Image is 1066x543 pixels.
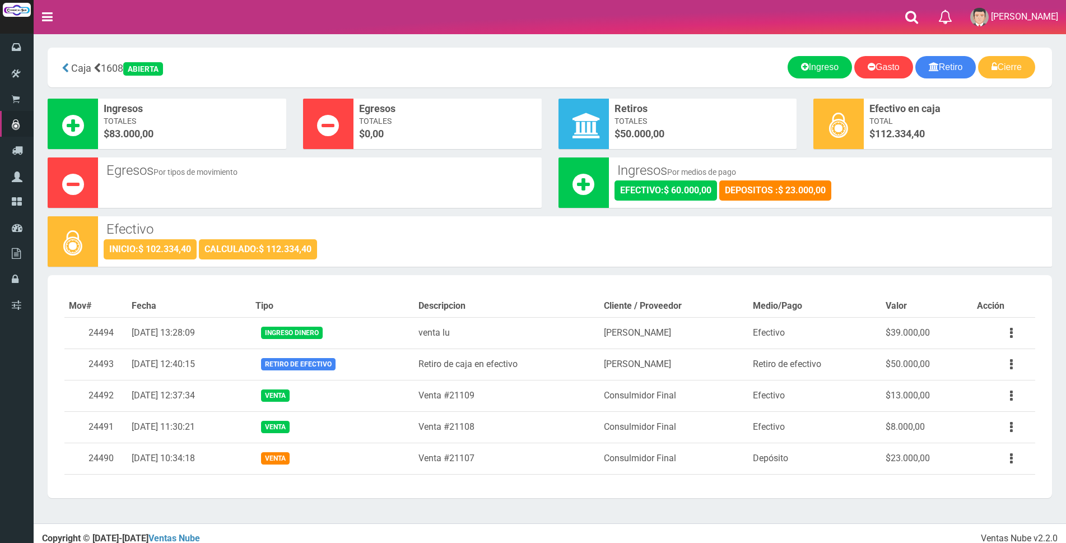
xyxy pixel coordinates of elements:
[881,411,972,443] td: $8.000,00
[719,180,831,201] div: DEPOSITOS :
[365,128,384,140] font: 0,00
[138,244,191,254] strong: $ 102.334,40
[104,101,281,116] span: Ingresos
[615,115,792,127] span: Totales
[748,443,881,474] td: Depósito
[881,380,972,411] td: $13.000,00
[991,11,1058,22] span: [PERSON_NAME]
[261,358,336,370] span: Retiro de efectivo
[881,349,972,380] td: $50.000,00
[869,101,1046,116] span: Efectivo en caja
[664,185,711,196] strong: $ 60.000,00
[615,127,792,141] span: $
[881,443,972,474] td: $23.000,00
[127,295,251,317] th: Fecha
[972,295,1035,317] th: Acción
[359,101,536,116] span: Egresos
[414,443,599,474] td: Venta #21107
[599,349,748,380] td: [PERSON_NAME]
[748,349,881,380] td: Retiro de efectivo
[127,349,251,380] td: [DATE] 12:40:15
[261,327,323,338] span: Ingreso dinero
[127,317,251,349] td: [DATE] 13:28:09
[869,115,1046,127] span: Total
[359,115,536,127] span: Totales
[56,56,385,79] div: 1608
[261,389,290,401] span: Venta
[64,317,127,349] td: 24494
[414,295,599,317] th: Descripcion
[748,411,881,443] td: Efectivo
[881,295,972,317] th: Valor
[64,380,127,411] td: 24492
[109,128,153,140] font: 83.000,00
[599,295,748,317] th: Cliente / Proveedor
[261,452,290,464] span: Venta
[615,180,717,201] div: EFECTIVO:
[881,317,972,349] td: $39.000,00
[875,128,925,140] span: 112.334,40
[127,443,251,474] td: [DATE] 10:34:18
[788,56,852,78] a: Ingreso
[64,443,127,474] td: 24490
[261,421,290,433] span: Venta
[123,62,163,76] div: ABIERTA
[748,380,881,411] td: Efectivo
[3,3,31,17] img: Logo grande
[71,62,91,74] span: Caja
[599,380,748,411] td: Consulmidor Final
[414,411,599,443] td: Venta #21108
[251,295,414,317] th: Tipo
[748,295,881,317] th: Medio/Pago
[199,239,317,259] div: CALCULADO:
[259,244,311,254] strong: $ 112.334,40
[359,127,536,141] span: $
[127,411,251,443] td: [DATE] 11:30:21
[599,317,748,349] td: [PERSON_NAME]
[915,56,976,78] a: Retiro
[869,127,1046,141] span: $
[667,168,736,177] small: Por medios de pago
[414,380,599,411] td: Venta #21109
[106,222,1044,236] h3: Efectivo
[64,349,127,380] td: 24493
[615,101,792,116] span: Retiros
[414,349,599,380] td: Retiro de caja en efectivo
[617,163,1044,178] h3: Ingresos
[978,56,1035,78] a: Cierre
[414,317,599,349] td: venta lu
[64,295,127,317] th: Mov#
[104,115,281,127] span: Totales
[748,317,881,349] td: Efectivo
[64,411,127,443] td: 24491
[778,185,826,196] strong: $ 23.000,00
[970,8,989,26] img: User Image
[127,380,251,411] td: [DATE] 12:37:34
[620,128,664,140] font: 50.000,00
[153,168,238,177] small: Por tipos de movimiento
[104,239,197,259] div: INICIO:
[104,127,281,141] span: $
[599,443,748,474] td: Consulmidor Final
[599,411,748,443] td: Consulmidor Final
[106,163,533,178] h3: Egresos
[854,56,913,78] a: Gasto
